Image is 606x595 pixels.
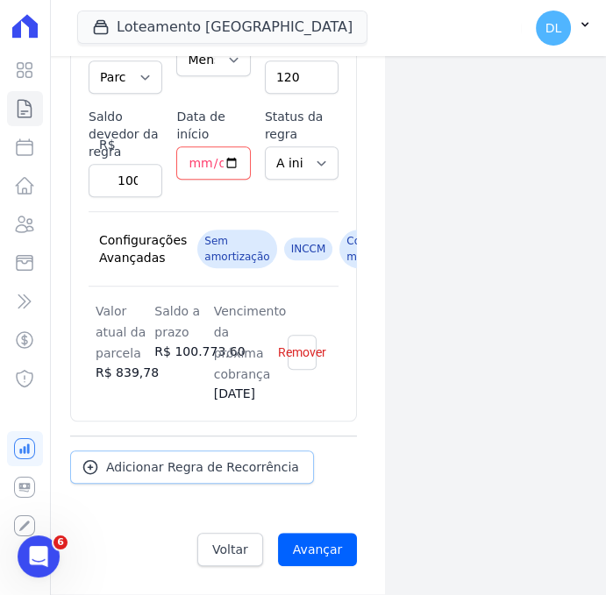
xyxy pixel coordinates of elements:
[154,301,213,343] dt: Saldo a prazo
[176,108,250,143] label: Data de início
[284,237,333,260] span: INCCM
[197,533,263,566] a: Voltar
[96,301,154,364] dt: Valor atual da parcela
[106,458,299,476] span: Adicionar Regra de Recorrência
[545,22,562,34] span: DL
[288,335,317,370] a: Remover
[278,344,326,361] span: Remover
[89,108,162,160] label: Saldo devedor da regra
[265,108,339,143] label: Status da regra
[77,11,367,44] button: Loteamento [GEOGRAPHIC_DATA]
[339,230,425,268] span: Corrigido mensalmente
[96,364,154,382] dd: R$ 839,78
[214,385,273,403] dd: [DATE]
[214,301,273,385] dt: Vencimento da próxima cobrança
[89,125,116,154] span: R$
[197,230,276,268] span: Sem amortização
[99,231,187,266] div: Configurações Avançadas
[70,450,314,484] a: Adicionar Regra de Recorrência
[522,4,606,53] button: DL
[154,343,213,361] dd: R$ 100.773,60
[18,535,60,577] iframe: Intercom live chat
[53,535,68,549] span: 6
[212,541,248,558] span: Voltar
[278,533,358,566] input: Avançar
